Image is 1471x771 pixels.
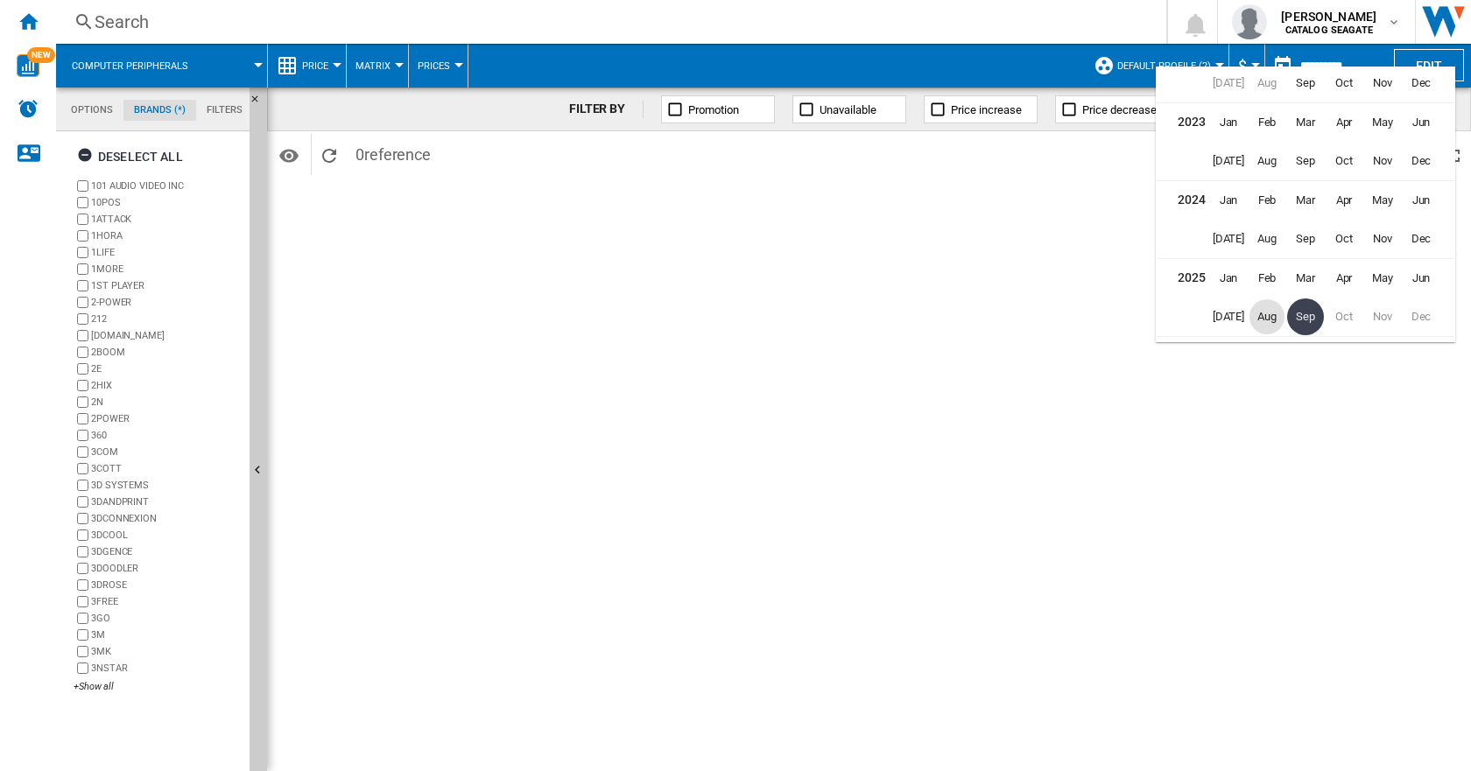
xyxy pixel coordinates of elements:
td: January 2024 [1209,180,1248,220]
td: April 2025 [1325,258,1363,298]
td: December 2025 [1402,298,1454,337]
span: Apr [1327,183,1362,218]
td: October 2022 [1325,64,1363,103]
span: May [1365,183,1400,218]
span: Oct [1327,144,1362,179]
span: Nov [1365,66,1400,101]
td: April 2024 [1325,180,1363,220]
td: June 2023 [1402,102,1454,142]
td: March 2024 [1286,180,1325,220]
td: May 2023 [1363,102,1402,142]
span: [DATE] [1211,144,1246,179]
td: May 2025 [1363,258,1402,298]
span: Dec [1404,221,1439,256]
span: Sep [1288,221,1323,256]
span: Jan [1211,105,1246,140]
span: Aug [1249,144,1284,179]
td: May 2024 [1363,180,1402,220]
td: August 2024 [1248,220,1286,259]
span: May [1365,105,1400,140]
span: Feb [1249,105,1284,140]
td: September 2025 [1286,298,1325,337]
td: October 2025 [1325,298,1363,337]
span: Sep [1288,66,1323,101]
span: [DATE] [1211,299,1246,334]
span: Aug [1249,299,1284,334]
td: September 2022 [1286,64,1325,103]
span: [DATE] [1211,221,1246,256]
span: Jan [1211,183,1246,218]
span: Apr [1327,261,1362,296]
td: August 2023 [1248,142,1286,181]
td: February 2024 [1248,180,1286,220]
md-calendar: Calendar [1157,67,1454,341]
td: January 2025 [1209,258,1248,298]
td: March 2023 [1286,102,1325,142]
td: November 2023 [1363,142,1402,181]
span: Sep [1288,144,1323,179]
td: September 2024 [1286,220,1325,259]
td: July 2022 [1209,64,1248,103]
span: Feb [1249,261,1284,296]
span: Mar [1288,105,1323,140]
span: Nov [1365,144,1400,179]
span: Jun [1404,261,1439,296]
span: Oct [1327,221,1362,256]
td: January 2023 [1209,102,1248,142]
td: August 2022 [1248,64,1286,103]
span: Nov [1365,221,1400,256]
span: Dec [1404,144,1439,179]
span: Oct [1327,66,1362,101]
span: Jan [1211,261,1246,296]
span: Apr [1327,105,1362,140]
span: Dec [1404,66,1439,101]
td: December 2022 [1402,64,1454,103]
td: February 2023 [1248,102,1286,142]
td: July 2025 [1209,298,1248,337]
td: 2024 [1157,180,1209,220]
td: October 2023 [1325,142,1363,181]
td: March 2025 [1286,258,1325,298]
span: May [1365,261,1400,296]
span: Mar [1288,261,1323,296]
td: April 2023 [1325,102,1363,142]
span: Mar [1288,183,1323,218]
td: August 2025 [1248,298,1286,337]
td: 2025 [1157,258,1209,298]
td: February 2025 [1248,258,1286,298]
td: October 2024 [1325,220,1363,259]
td: June 2025 [1402,258,1454,298]
td: November 2025 [1363,298,1402,337]
span: Sep [1287,298,1324,335]
td: June 2024 [1402,180,1454,220]
span: Jun [1404,105,1439,140]
td: November 2022 [1363,64,1402,103]
td: July 2023 [1209,142,1248,181]
span: Feb [1249,183,1284,218]
td: 2023 [1157,102,1209,142]
span: Aug [1249,221,1284,256]
span: Jun [1404,183,1439,218]
td: November 2024 [1363,220,1402,259]
td: December 2023 [1402,142,1454,181]
td: September 2023 [1286,142,1325,181]
td: July 2024 [1209,220,1248,259]
td: December 2024 [1402,220,1454,259]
